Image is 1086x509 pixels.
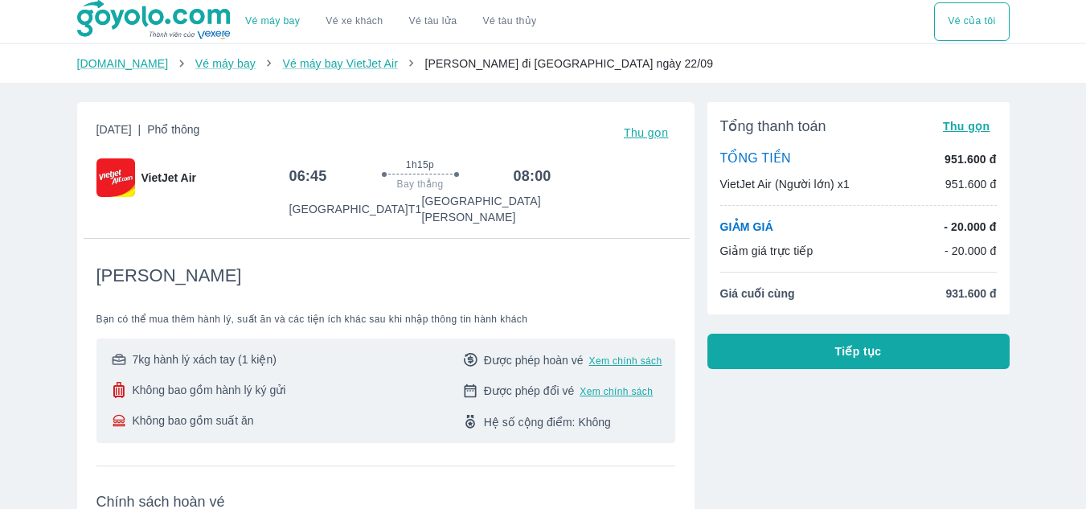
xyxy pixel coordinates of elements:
span: [DATE] [96,121,200,144]
button: Thu gọn [617,121,675,144]
span: Thu gọn [624,126,669,139]
span: [PERSON_NAME] [96,265,242,287]
div: choose transportation mode [232,2,549,41]
span: Hệ số cộng điểm: Không [484,414,611,430]
p: - 20.000 đ [945,243,997,259]
h6: 08:00 [514,166,551,186]
p: VietJet Air (Người lớn) x1 [720,176,850,192]
a: [DOMAIN_NAME] [77,57,169,70]
a: Vé tàu lửa [396,2,470,41]
span: Giá cuối cùng [720,285,795,302]
p: [GEOGRAPHIC_DATA][PERSON_NAME] [421,193,551,225]
p: GIẢM GIÁ [720,219,773,235]
a: Vé máy bay [195,57,256,70]
span: Không bao gồm suất ăn [133,413,254,429]
button: Thu gọn [936,115,997,138]
p: Giảm giá trực tiếp [720,243,813,259]
button: Xem chính sách [589,355,662,367]
p: - 20.000 đ [944,219,996,235]
span: Phổ thông [147,123,199,136]
p: 951.600 đ [945,176,997,192]
p: [GEOGRAPHIC_DATA] T1 [289,201,422,217]
span: Bạn có thể mua thêm hành lý, suất ăn và các tiện ích khác sau khi nhập thông tin hành khách [96,313,675,326]
span: 7kg hành lý xách tay (1 kiện) [133,351,277,367]
span: VietJet Air [141,170,196,186]
a: Vé máy bay VietJet Air [282,57,397,70]
nav: breadcrumb [77,55,1010,72]
span: Thu gọn [943,120,990,133]
button: Vé của tôi [934,2,1009,41]
p: 951.600 đ [945,151,996,167]
span: Không bao gồm hành lý ký gửi [133,382,286,398]
span: Tổng thanh toán [720,117,826,136]
button: Xem chính sách [580,385,653,398]
button: Tiếp tục [707,334,1010,369]
span: | [138,123,141,136]
span: [PERSON_NAME] đi [GEOGRAPHIC_DATA] ngày 22/09 [424,57,713,70]
span: Tiếp tục [835,343,882,359]
button: Vé tàu thủy [469,2,549,41]
a: Vé xe khách [326,15,383,27]
span: Được phép đổi vé [484,383,575,399]
span: 931.600 đ [945,285,996,302]
span: Bay thẳng [397,178,444,191]
span: Được phép hoàn vé [484,352,584,368]
h6: 06:45 [289,166,327,186]
p: TỔNG TIỀN [720,150,791,168]
span: 1h15p [406,158,434,171]
div: choose transportation mode [934,2,1009,41]
a: Vé máy bay [245,15,300,27]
